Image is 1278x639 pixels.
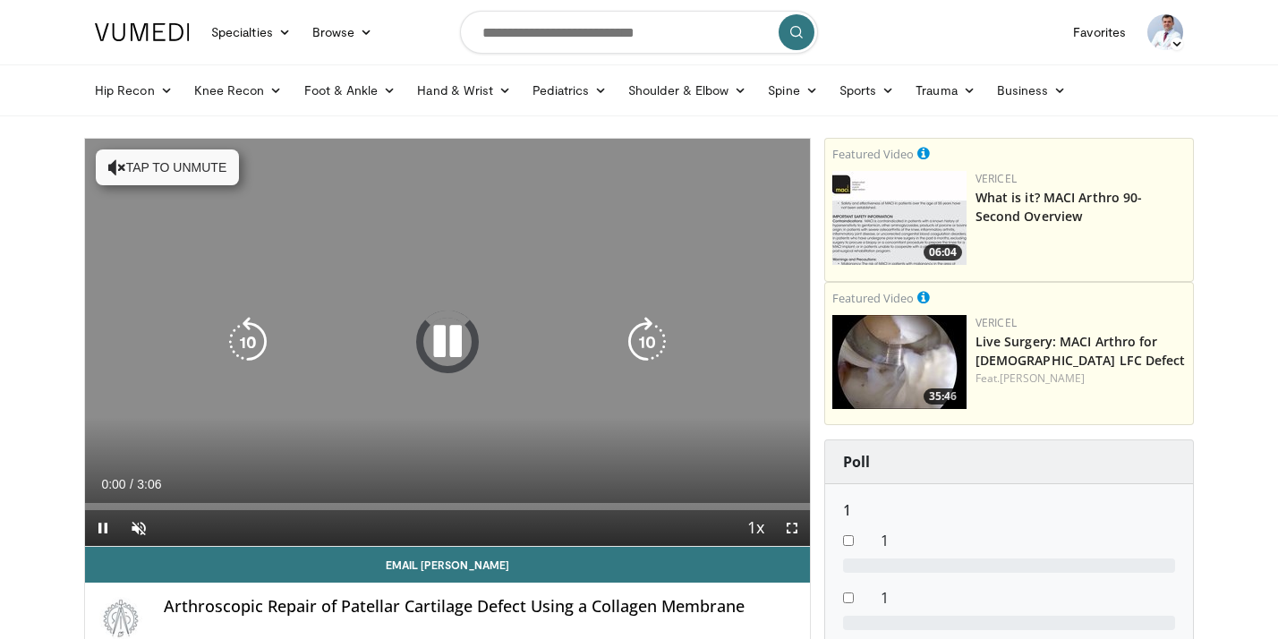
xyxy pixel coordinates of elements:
[85,503,810,510] div: Progress Bar
[406,72,522,108] a: Hand & Wrist
[832,315,967,409] a: 35:46
[101,477,125,491] span: 0:00
[976,371,1186,387] div: Feat.
[976,333,1186,369] a: Live Surgery: MACI Arthro for [DEMOGRAPHIC_DATA] LFC Defect
[95,23,190,41] img: VuMedi Logo
[618,72,757,108] a: Shoulder & Elbow
[774,510,810,546] button: Fullscreen
[976,315,1017,330] a: Vericel
[137,477,161,491] span: 3:06
[924,388,962,405] span: 35:46
[96,149,239,185] button: Tap to unmute
[738,510,774,546] button: Playback Rate
[84,72,183,108] a: Hip Recon
[843,452,870,472] strong: Poll
[522,72,618,108] a: Pediatrics
[832,315,967,409] img: eb023345-1e2d-4374-a840-ddbc99f8c97c.150x105_q85_crop-smart_upscale.jpg
[832,171,967,265] a: 06:04
[924,244,962,260] span: 06:04
[757,72,828,108] a: Spine
[843,502,1175,519] h6: 1
[183,72,294,108] a: Knee Recon
[85,547,810,583] a: Email [PERSON_NAME]
[460,11,818,54] input: Search topics, interventions
[121,510,157,546] button: Unmute
[905,72,986,108] a: Trauma
[867,587,1189,609] dd: 1
[832,290,914,306] small: Featured Video
[85,510,121,546] button: Pause
[976,171,1017,186] a: Vericel
[1000,371,1085,386] a: [PERSON_NAME]
[200,14,302,50] a: Specialties
[832,146,914,162] small: Featured Video
[867,530,1189,551] dd: 1
[1062,14,1137,50] a: Favorites
[986,72,1078,108] a: Business
[829,72,906,108] a: Sports
[164,597,796,617] h4: Arthroscopic Repair of Patellar Cartilage Defect Using a Collagen Membrane
[1147,14,1183,50] img: Avatar
[85,139,810,547] video-js: Video Player
[976,189,1143,225] a: What is it? MACI Arthro 90-Second Overview
[832,171,967,265] img: aa6cc8ed-3dbf-4b6a-8d82-4a06f68b6688.150x105_q85_crop-smart_upscale.jpg
[130,477,133,491] span: /
[302,14,384,50] a: Browse
[294,72,407,108] a: Foot & Ankle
